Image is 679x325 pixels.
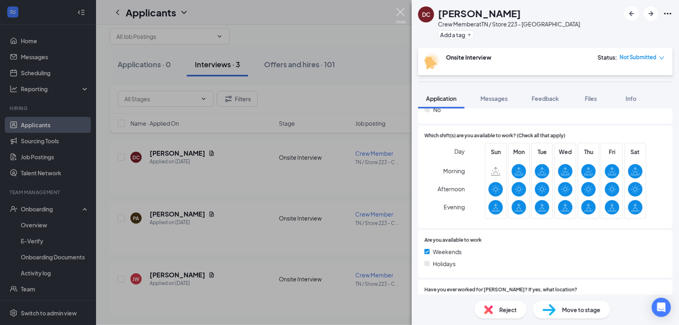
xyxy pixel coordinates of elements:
span: Info [626,95,637,102]
span: Reject [499,305,517,314]
button: ArrowLeftNew [625,6,639,21]
div: Crew Member at TN / Store 223 - [GEOGRAPHIC_DATA] [438,20,580,28]
span: Mon [512,147,526,156]
span: Thu [581,147,596,156]
span: No [433,105,441,114]
span: Have you ever worked for [PERSON_NAME]? If yes, what location? [425,286,577,294]
span: Day [455,147,465,156]
span: Feedback [532,95,559,102]
span: Sat [628,147,643,156]
span: Not Submitted [620,53,657,61]
span: Morning [443,164,465,178]
span: Fri [605,147,619,156]
button: ArrowRight [644,6,658,21]
span: Evening [444,200,465,214]
span: Wed [558,147,573,156]
span: Are you available to work [425,237,482,244]
span: Files [585,95,597,102]
b: Onsite Interview [446,54,491,61]
svg: Plus [467,32,472,37]
span: Which shift(s) are you available to work? (Check all that apply) [425,132,565,140]
span: Move to stage [562,305,601,314]
div: Status : [598,53,617,61]
span: Tue [535,147,549,156]
div: DC [422,10,431,18]
svg: ArrowRight [646,9,656,18]
span: Messages [481,95,508,102]
span: Holidays [433,259,456,268]
span: Afternoon [438,182,465,196]
span: Sun [489,147,503,156]
span: Weekends [433,247,462,256]
button: PlusAdd a tag [438,30,474,39]
h1: [PERSON_NAME] [438,6,521,20]
span: down [659,55,665,61]
div: Open Intercom Messenger [652,298,671,317]
svg: Ellipses [663,9,673,18]
span: Application [426,95,457,102]
svg: ArrowLeftNew [627,9,637,18]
